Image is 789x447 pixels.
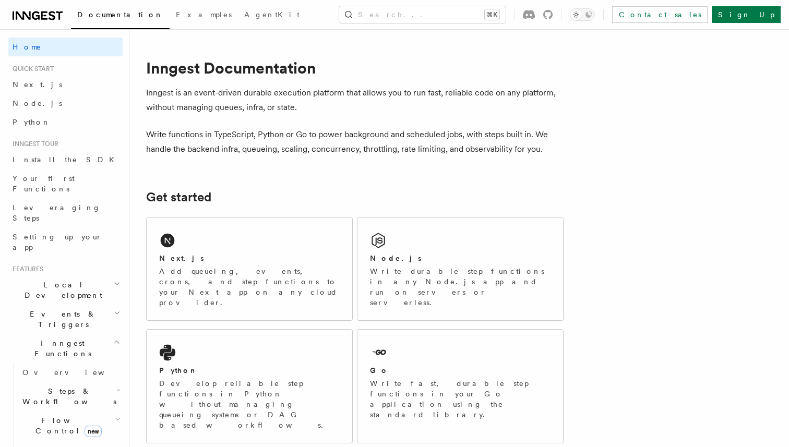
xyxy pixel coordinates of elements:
span: Python [13,118,51,126]
a: Overview [18,363,123,382]
a: Get started [146,190,211,204]
a: Your first Functions [8,169,123,198]
span: Examples [176,10,232,19]
p: Write functions in TypeScript, Python or Go to power background and scheduled jobs, with steps bu... [146,127,564,156]
a: Install the SDK [8,150,123,169]
span: Documentation [77,10,163,19]
span: AgentKit [244,10,300,19]
p: Add queueing, events, crons, and step functions to your Next app on any cloud provider. [159,266,340,308]
button: Flow Controlnew [18,411,123,440]
p: Inngest is an event-driven durable execution platform that allows you to run fast, reliable code ... [146,86,564,115]
span: Leveraging Steps [13,203,101,222]
a: Node.js [8,94,123,113]
a: Examples [170,3,238,28]
h2: Node.js [370,253,422,263]
a: Documentation [71,3,170,29]
span: Your first Functions [13,174,75,193]
span: Quick start [8,65,54,73]
a: Sign Up [712,6,781,23]
a: GoWrite fast, durable step functions in your Go application using the standard library. [357,329,564,443]
button: Search...⌘K [339,6,506,23]
h2: Go [370,365,389,376]
a: Next.js [8,75,123,94]
p: Write fast, durable step functions in your Go application using the standard library. [370,378,551,420]
span: Flow Control [18,415,115,436]
button: Events & Triggers [8,305,123,334]
a: Setting up your app [8,227,123,257]
h2: Python [159,365,198,376]
span: Inngest Functions [8,338,113,359]
p: Write durable step functions in any Node.js app and run on servers or serverless. [370,266,551,308]
a: Leveraging Steps [8,198,123,227]
a: PythonDevelop reliable step functions in Python without managing queueing systems or DAG based wo... [146,329,353,443]
span: Events & Triggers [8,309,114,330]
button: Inngest Functions [8,334,123,363]
span: Setting up your app [13,233,102,251]
a: Home [8,38,123,56]
span: Local Development [8,280,114,300]
a: Node.jsWrite durable step functions in any Node.js app and run on servers or serverless. [357,217,564,321]
span: new [85,426,102,437]
a: Contact sales [612,6,708,23]
h2: Next.js [159,253,204,263]
span: Features [8,265,43,273]
a: AgentKit [238,3,306,28]
button: Local Development [8,275,123,305]
button: Steps & Workflows [18,382,123,411]
span: Next.js [13,80,62,89]
kbd: ⌘K [485,9,499,20]
span: Overview [22,368,130,377]
p: Develop reliable step functions in Python without managing queueing systems or DAG based workflows. [159,378,340,430]
span: Home [13,42,42,52]
span: Steps & Workflows [18,386,116,407]
button: Toggle dark mode [570,8,595,21]
span: Install the SDK [13,155,121,164]
span: Inngest tour [8,140,58,148]
a: Next.jsAdd queueing, events, crons, and step functions to your Next app on any cloud provider. [146,217,353,321]
a: Python [8,113,123,131]
h1: Inngest Documentation [146,58,564,77]
span: Node.js [13,99,62,107]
